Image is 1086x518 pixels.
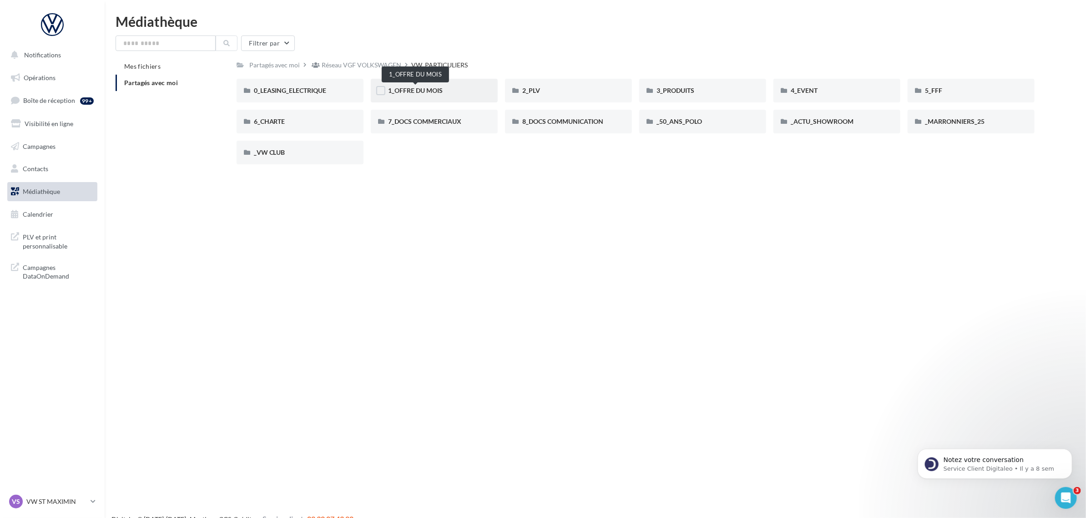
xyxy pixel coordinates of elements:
[1055,487,1077,509] iframe: Intercom live chat
[382,66,449,82] div: 1_OFFRE DU MOIS
[5,227,99,254] a: PLV et print personnalisable
[5,205,99,224] a: Calendrier
[5,46,96,65] button: Notifications
[522,117,603,125] span: 8_DOCS COMMUNICATION
[124,62,161,70] span: Mes fichiers
[7,493,97,510] a: VS VW ST MAXIMIN
[388,117,461,125] span: 7_DOCS COMMERCIAUX
[23,188,60,195] span: Médiathèque
[322,61,402,70] div: Réseau VGF VOLKSWAGEN
[657,117,702,125] span: _50_ANS_POLO
[249,61,300,70] div: Partagés avec moi
[23,165,48,173] span: Contacts
[791,86,818,94] span: 4_EVENT
[24,51,61,59] span: Notifications
[925,117,985,125] span: _MARRONNIERS_25
[5,114,99,133] a: Visibilité en ligne
[80,97,94,105] div: 99+
[254,86,327,94] span: 0_LEASING_ELECTRIQUE
[522,86,540,94] span: 2_PLV
[1074,487,1081,494] span: 3
[5,91,99,110] a: Boîte de réception99+
[254,148,285,156] span: _VW CLUB
[254,117,285,125] span: 6_CHARTE
[26,497,87,506] p: VW ST MAXIMIN
[657,86,694,94] span: 3_PRODUITS
[23,261,94,281] span: Campagnes DataOnDemand
[12,497,20,506] span: VS
[925,86,942,94] span: 5_FFF
[5,137,99,156] a: Campagnes
[904,430,1086,493] iframe: Intercom notifications message
[412,61,468,70] div: VW_PARTICULIERS
[241,36,295,51] button: Filtrer par
[23,210,53,218] span: Calendrier
[23,231,94,250] span: PLV et print personnalisable
[116,15,1075,28] div: Médiathèque
[23,96,75,104] span: Boîte de réception
[791,117,854,125] span: _ACTU_SHOWROOM
[5,182,99,201] a: Médiathèque
[23,142,56,150] span: Campagnes
[25,120,73,127] span: Visibilité en ligne
[388,86,443,94] span: 1_OFFRE DU MOIS
[5,68,99,87] a: Opérations
[124,79,178,86] span: Partagés avec moi
[5,258,99,284] a: Campagnes DataOnDemand
[5,159,99,178] a: Contacts
[24,74,56,81] span: Opérations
